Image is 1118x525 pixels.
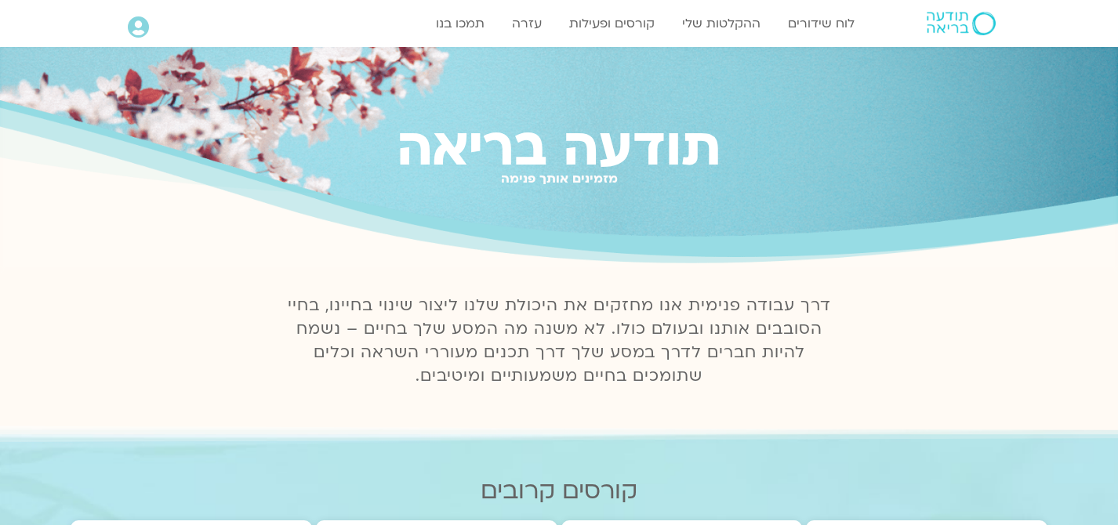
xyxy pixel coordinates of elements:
[561,9,662,38] a: קורסים ופעילות
[504,9,550,38] a: עזרה
[278,294,840,388] p: דרך עבודה פנימית אנו מחזקים את היכולת שלנו ליצור שינוי בחיינו, בחיי הסובבים אותנו ובעולם כולו. לא...
[927,12,996,35] img: תודעה בריאה
[71,477,1047,505] h2: קורסים קרובים
[674,9,768,38] a: ההקלטות שלי
[428,9,492,38] a: תמכו בנו
[780,9,862,38] a: לוח שידורים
